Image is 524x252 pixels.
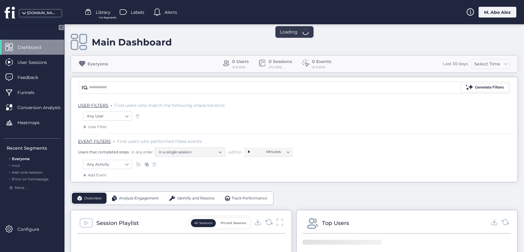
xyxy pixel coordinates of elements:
[12,170,43,175] span: test-one-session
[82,124,107,130] div: User Filter
[177,195,215,201] span: Identify and Resolve
[9,162,10,168] span: .
[17,119,49,126] span: Heatmaps
[479,7,516,18] div: M. Abo Alez
[87,160,128,169] nz-select-item: Any Activity
[82,172,107,178] div: Add Event
[12,156,29,161] span: Everyone
[17,59,56,66] span: User Sessions
[191,219,216,227] button: All Sessions
[96,9,111,16] span: Library
[84,195,102,201] span: Overview
[9,155,10,161] span: .
[159,148,221,157] nz-select-item: In a single session
[87,112,128,121] nz-select-item: Any User
[217,219,250,227] button: Pinned Sessions
[92,37,172,48] div: Main Dashboard
[165,9,177,16] span: Alerts
[113,137,115,144] span: .
[96,219,139,227] div: Session Playlist
[17,89,44,96] span: Funnels
[17,74,47,81] span: Feedback
[9,175,10,181] span: .
[117,139,202,144] span: Find users who performed these events
[130,149,153,155] span: in any order
[115,103,225,108] span: Find users who match the following characteristics
[78,103,108,108] span: USER FILTERS
[27,10,58,16] div: [DOMAIN_NAME]
[228,149,242,155] span: within
[131,9,144,16] span: Labels
[15,185,28,191] span: More ...
[475,85,504,90] div: Generate Filters
[266,147,289,156] nz-select-item: Minutes
[17,104,70,111] span: Conversion Analysis
[78,149,129,155] span: Users that completed steps
[232,195,267,201] span: Track Performance
[99,16,116,20] span: For Segments
[461,83,509,92] button: Generate Filters
[17,44,50,51] span: Dashboard
[12,163,20,168] span: mut
[322,219,349,227] div: Top Users
[9,169,10,175] span: .
[12,177,49,181] span: Error on homepage
[280,29,297,35] span: Loading
[119,195,159,201] span: Analyze Engagement
[17,226,48,233] span: Configure
[78,139,111,144] span: EVENT FILTERS
[7,145,60,152] div: Recent Segments
[111,101,112,108] span: .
